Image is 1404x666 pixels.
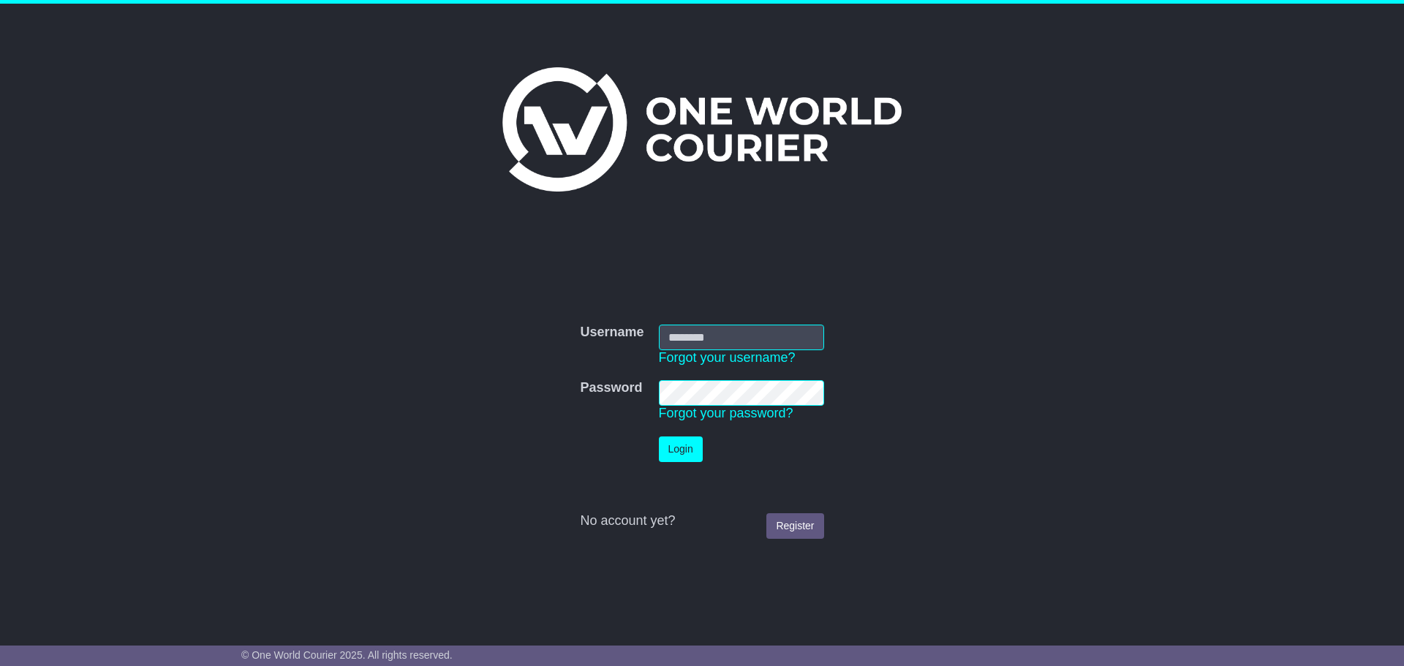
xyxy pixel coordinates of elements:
button: Login [659,436,703,462]
div: No account yet? [580,513,823,529]
a: Forgot your password? [659,406,793,420]
label: Username [580,325,643,341]
label: Password [580,380,642,396]
a: Forgot your username? [659,350,796,365]
span: © One World Courier 2025. All rights reserved. [241,649,453,661]
img: One World [502,67,902,192]
a: Register [766,513,823,539]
